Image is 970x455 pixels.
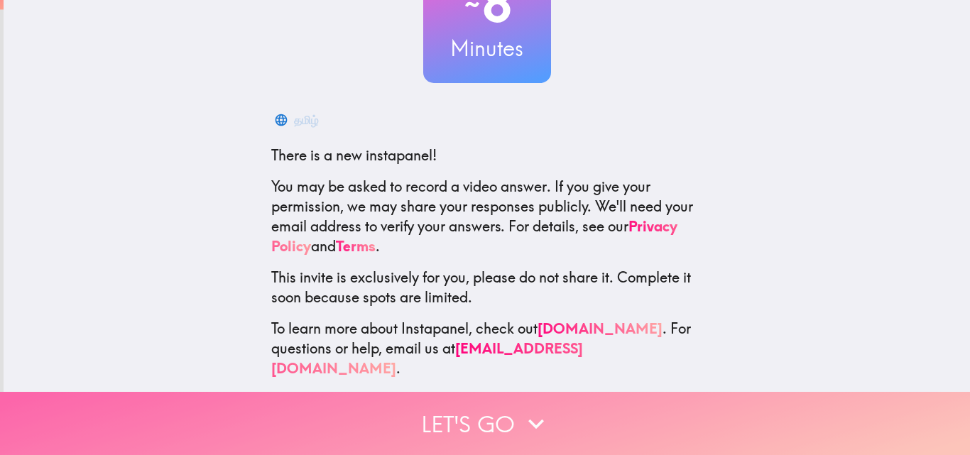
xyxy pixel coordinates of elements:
[271,268,703,307] p: This invite is exclusively for you, please do not share it. Complete it soon because spots are li...
[271,106,324,134] button: தமிழ்
[271,146,437,164] span: There is a new instapanel!
[423,33,551,63] h3: Minutes
[538,319,663,337] a: [DOMAIN_NAME]
[271,177,703,256] p: You may be asked to record a video answer. If you give your permission, we may share your respons...
[336,237,376,255] a: Terms
[271,339,583,377] a: [EMAIL_ADDRESS][DOMAIN_NAME]
[271,319,703,378] p: To learn more about Instapanel, check out . For questions or help, email us at .
[271,217,677,255] a: Privacy Policy
[294,110,318,130] div: தமிழ்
